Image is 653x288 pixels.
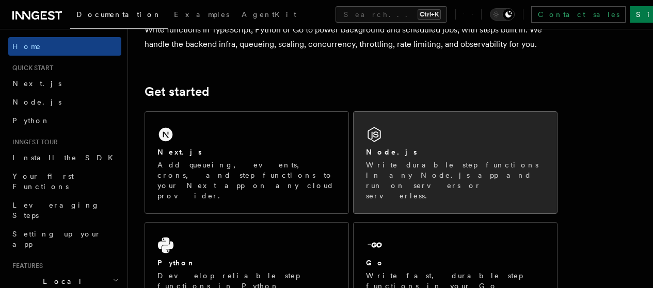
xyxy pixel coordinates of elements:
[8,148,121,167] a: Install the SDK
[145,111,349,214] a: Next.jsAdd queueing, events, crons, and step functions to your Next app on any cloud provider.
[70,3,168,29] a: Documentation
[157,258,196,268] h2: Python
[8,111,121,130] a: Python
[76,10,162,19] span: Documentation
[12,79,61,88] span: Next.js
[235,3,302,28] a: AgentKit
[12,201,100,219] span: Leveraging Steps
[242,10,296,19] span: AgentKit
[418,9,441,20] kbd: Ctrl+K
[366,147,417,157] h2: Node.js
[531,6,626,23] a: Contact sales
[366,258,385,268] h2: Go
[12,98,61,106] span: Node.js
[353,111,558,214] a: Node.jsWrite durable step functions in any Node.js app and run on servers or serverless.
[8,225,121,253] a: Setting up your app
[12,230,101,248] span: Setting up your app
[8,64,53,72] span: Quick start
[336,6,447,23] button: Search...Ctrl+K
[8,167,121,196] a: Your first Functions
[174,10,229,19] span: Examples
[8,196,121,225] a: Leveraging Steps
[145,23,558,52] p: Write functions in TypeScript, Python or Go to power background and scheduled jobs, with steps bu...
[12,172,74,191] span: Your first Functions
[168,3,235,28] a: Examples
[490,8,515,21] button: Toggle dark mode
[8,93,121,111] a: Node.js
[8,138,58,146] span: Inngest tour
[145,84,209,99] a: Get started
[366,160,545,201] p: Write durable step functions in any Node.js app and run on servers or serverless.
[8,37,121,56] a: Home
[8,262,43,270] span: Features
[157,147,202,157] h2: Next.js
[12,154,119,162] span: Install the SDK
[12,41,41,52] span: Home
[12,116,50,125] span: Python
[8,74,121,93] a: Next.js
[157,160,336,201] p: Add queueing, events, crons, and step functions to your Next app on any cloud provider.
